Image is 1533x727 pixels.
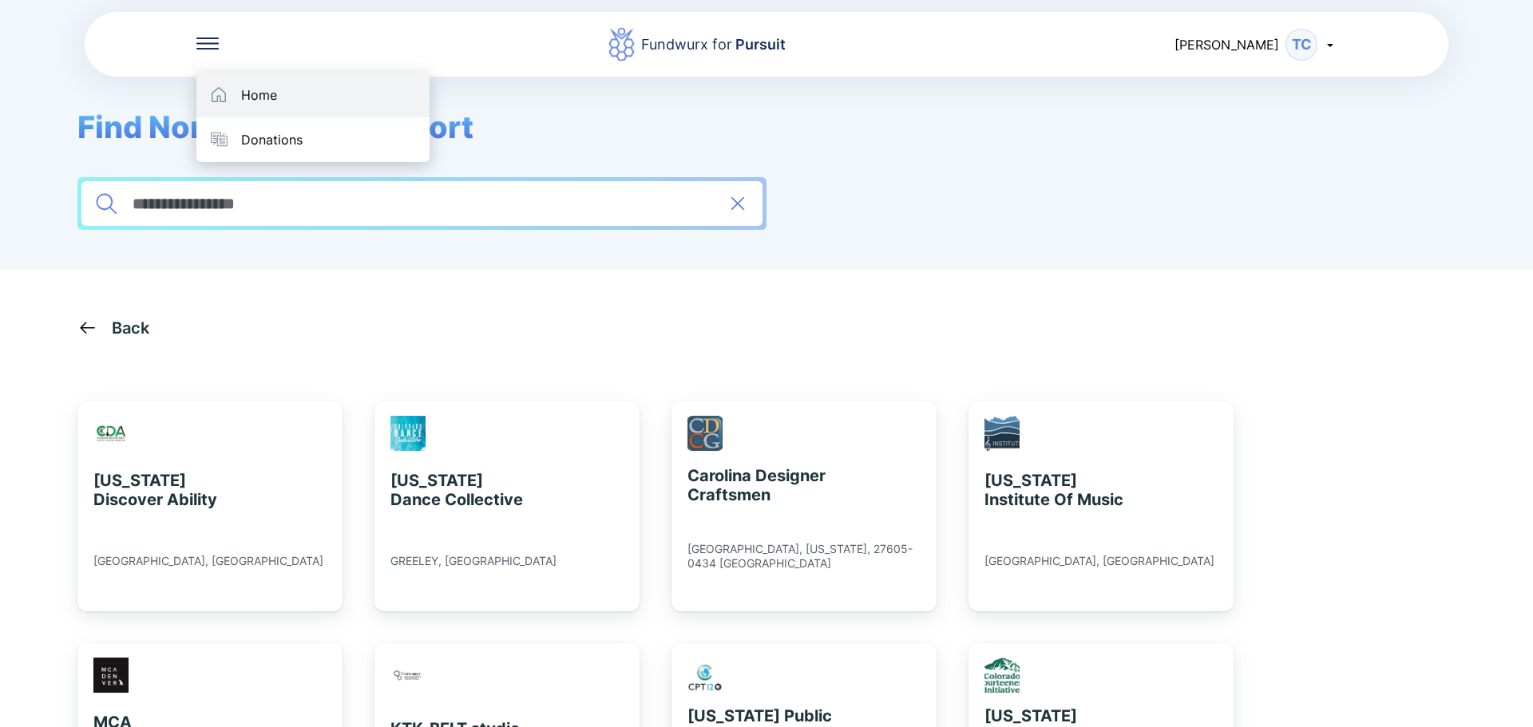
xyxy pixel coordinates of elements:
div: Fundwurx for [641,34,786,56]
div: [GEOGRAPHIC_DATA], [GEOGRAPHIC_DATA] [93,554,323,568]
span: Pursuit [732,36,786,53]
div: [US_STATE] Institute Of Music [984,471,1131,509]
div: Back [112,318,150,338]
div: TC [1285,29,1317,61]
span: [PERSON_NAME] [1175,37,1279,53]
div: [GEOGRAPHIC_DATA], [US_STATE], 27605-0434 [GEOGRAPHIC_DATA] [687,542,921,571]
div: Home [241,87,277,103]
div: [US_STATE] Discover Ability [93,471,240,509]
div: GREELEY, [GEOGRAPHIC_DATA] [390,554,557,568]
span: Find Nonprofits to support [77,109,473,145]
div: [US_STATE] Dance Collective [390,471,537,509]
div: Donations [241,132,303,148]
div: [GEOGRAPHIC_DATA], [GEOGRAPHIC_DATA] [984,554,1214,568]
div: Carolina Designer Craftsmen [687,466,834,504]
